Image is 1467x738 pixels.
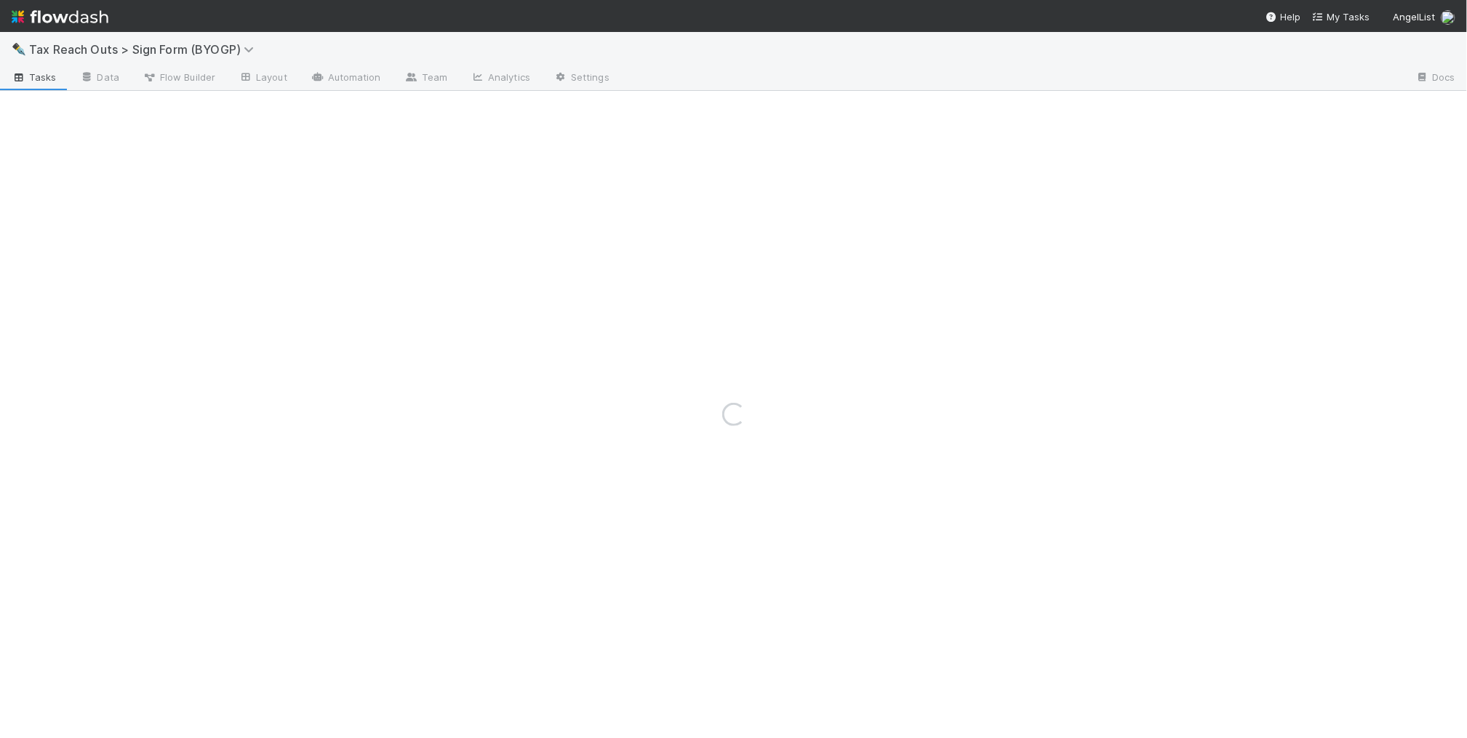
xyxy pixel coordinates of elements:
a: Automation [299,67,393,90]
span: ✒️ [12,43,26,55]
a: Team [393,67,459,90]
a: Data [68,67,131,90]
a: Layout [227,67,299,90]
span: My Tasks [1312,11,1370,23]
span: Flow Builder [143,70,215,84]
a: Docs [1404,67,1467,90]
a: Settings [542,67,621,90]
a: My Tasks [1312,9,1370,24]
div: Help [1266,9,1300,24]
a: Analytics [459,67,542,90]
span: Tax Reach Outs > Sign Form (BYOGP) [29,42,261,57]
span: AngelList [1393,11,1435,23]
a: Flow Builder [131,67,227,90]
img: logo-inverted-e16ddd16eac7371096b0.svg [12,4,108,29]
span: Tasks [12,70,57,84]
img: avatar_45ea4894-10ca-450f-982d-dabe3bd75b0b.png [1441,10,1455,25]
